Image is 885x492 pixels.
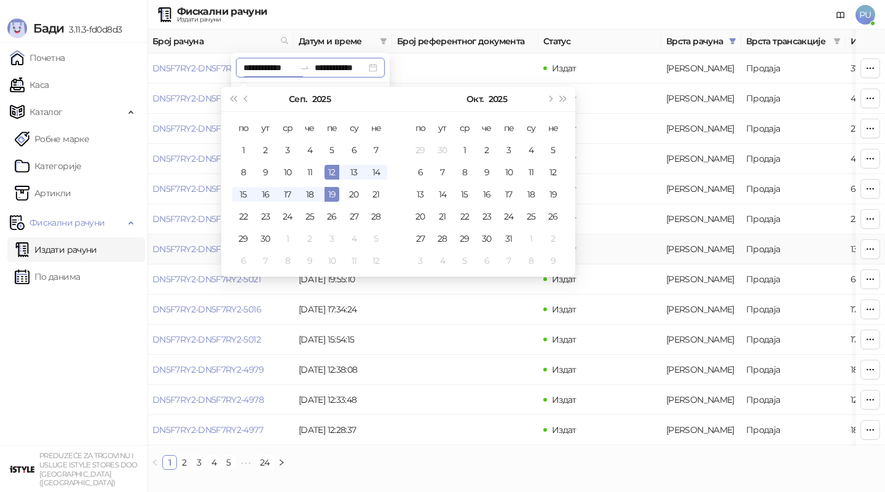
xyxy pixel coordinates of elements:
td: 2025-10-05 [365,228,387,250]
button: Претходна година (Control + left) [226,87,240,111]
li: Следећа страна [274,455,289,470]
div: 12 [369,253,383,268]
td: Продаја [741,174,846,204]
td: 2025-10-01 [277,228,299,250]
th: пе [498,117,520,139]
td: 2025-10-26 [542,205,564,228]
td: DN5F7RY2-DN5F7RY2-5057 [147,174,294,204]
div: 28 [435,231,450,246]
td: 2025-10-09 [299,250,321,272]
a: DN5F7RY2-DN5F7RY2-5016 [152,304,261,315]
button: right [274,455,289,470]
button: Изабери годину [489,87,507,111]
td: 2025-09-23 [254,205,277,228]
td: 2025-09-29 [409,139,431,161]
td: Аванс [661,295,741,325]
a: DN5F7RY2-DN5F7RY2-5012 [152,334,261,345]
td: Аванс [661,144,741,174]
td: 2025-10-19 [542,183,564,205]
span: Издат [552,153,576,164]
th: по [232,117,254,139]
td: DN5F7RY2-DN5F7RY2-5061 [147,114,294,144]
div: 25 [302,209,317,224]
th: Број референтног документа [392,30,538,54]
div: 24 [502,209,516,224]
div: 5 [324,143,339,157]
a: 24 [256,456,273,469]
td: 2025-10-28 [431,228,454,250]
td: 2025-10-11 [343,250,365,272]
td: 2025-10-04 [520,139,542,161]
div: 9 [258,165,273,180]
td: [DATE] 17:34:24 [294,295,392,325]
button: Следећи месец (PageDown) [543,87,556,111]
td: 2025-09-10 [277,161,299,183]
td: 2025-09-06 [343,139,365,161]
td: 2025-09-09 [254,161,277,183]
div: 21 [435,209,450,224]
div: 17 [502,187,516,202]
span: Издат [552,93,576,104]
span: Број рачуна [152,34,275,48]
th: че [476,117,498,139]
div: 18 [302,187,317,202]
div: 3 [324,231,339,246]
td: 2025-10-03 [321,228,343,250]
td: 2025-10-02 [299,228,321,250]
a: 5 [222,456,235,469]
td: Продаја [741,264,846,295]
td: 2025-10-05 [542,139,564,161]
td: 2025-09-03 [277,139,299,161]
li: 2 [177,455,192,470]
div: 2 [258,143,273,157]
div: 4 [347,231,361,246]
td: DN5F7RY2-DN5F7RY2-5062 [147,84,294,114]
td: 2025-09-27 [343,205,365,228]
a: ArtikliАртикли [15,181,71,205]
div: 6 [479,253,494,268]
td: 2025-09-04 [299,139,321,161]
td: Продаја [741,295,846,325]
span: to [300,63,310,73]
th: по [409,117,431,139]
div: 29 [236,231,251,246]
img: Logo [7,18,27,38]
div: 30 [479,231,494,246]
div: 29 [413,143,428,157]
span: PU [855,5,875,25]
span: Издат [552,63,576,74]
span: filter [729,38,736,45]
span: Врста рачуна [666,34,724,48]
a: DN5F7RY2-DN5F7RY2-4979 [152,364,264,375]
td: Продаја [741,325,846,355]
button: Следећа година (Control + right) [557,87,570,111]
div: 22 [236,209,251,224]
div: 27 [413,231,428,246]
div: 10 [280,165,295,180]
span: Фискални рачуни [29,210,104,235]
div: 2 [546,231,560,246]
div: 1 [280,231,295,246]
td: 2025-10-21 [431,205,454,228]
td: DN5F7RY2-DN5F7RY2-4979 [147,355,294,385]
div: 4 [524,143,538,157]
a: Каса [10,73,49,97]
td: Аванс [661,264,741,295]
td: 2025-11-01 [520,228,542,250]
a: DN5F7RY2-DN5F7RY2-5076 [152,63,263,74]
div: 8 [236,165,251,180]
div: 17 [280,187,295,202]
div: 9 [546,253,560,268]
td: 2025-10-06 [232,250,254,272]
td: 2025-10-02 [476,139,498,161]
span: right [278,459,285,466]
div: 29 [457,231,472,246]
td: 2025-10-04 [343,228,365,250]
td: 2025-09-14 [365,161,387,183]
td: [DATE] 15:54:15 [294,325,392,355]
li: 4 [206,455,221,470]
div: 2 [479,143,494,157]
td: 2025-09-30 [431,139,454,161]
td: Продаја [741,54,846,84]
td: 2025-09-05 [321,139,343,161]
